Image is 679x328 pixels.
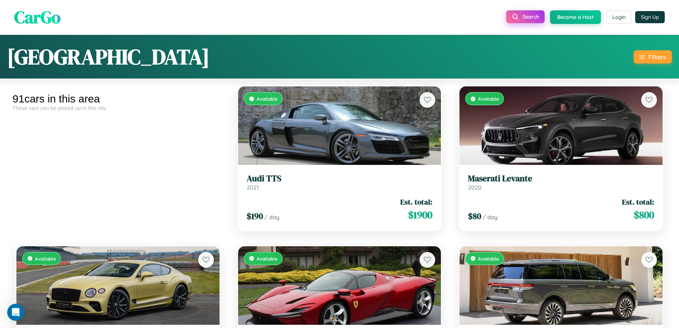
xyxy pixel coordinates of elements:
span: Available [478,96,499,102]
span: $ 1900 [408,208,432,222]
span: Est. total: [400,197,432,207]
span: $ 190 [247,210,263,222]
span: 2020 [468,184,482,191]
span: 2021 [247,184,259,191]
button: Search [506,10,545,23]
span: $ 80 [468,210,481,222]
button: Become a Host [550,10,601,24]
span: Available [35,256,56,262]
h3: Audi TTS [247,173,433,184]
span: $ 800 [634,208,654,222]
h3: Maserati Levante [468,173,654,184]
span: / day [264,213,279,221]
iframe: Intercom live chat [7,304,24,321]
span: Available [257,256,278,262]
div: 91 cars in this area [12,93,223,105]
span: Est. total: [622,197,654,207]
button: Login [606,11,632,24]
button: Filters [634,50,672,64]
a: Audi TTS2021 [247,173,433,191]
span: / day [483,213,498,221]
div: Filters [648,53,666,61]
span: CarGo [14,5,61,29]
span: Available [257,96,278,102]
a: Maserati Levante2020 [468,173,654,191]
button: Sign Up [635,11,665,23]
span: Search [523,14,539,20]
h1: [GEOGRAPHIC_DATA] [7,42,210,71]
div: These cars can be picked up in this city. [12,105,223,111]
span: Available [478,256,499,262]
